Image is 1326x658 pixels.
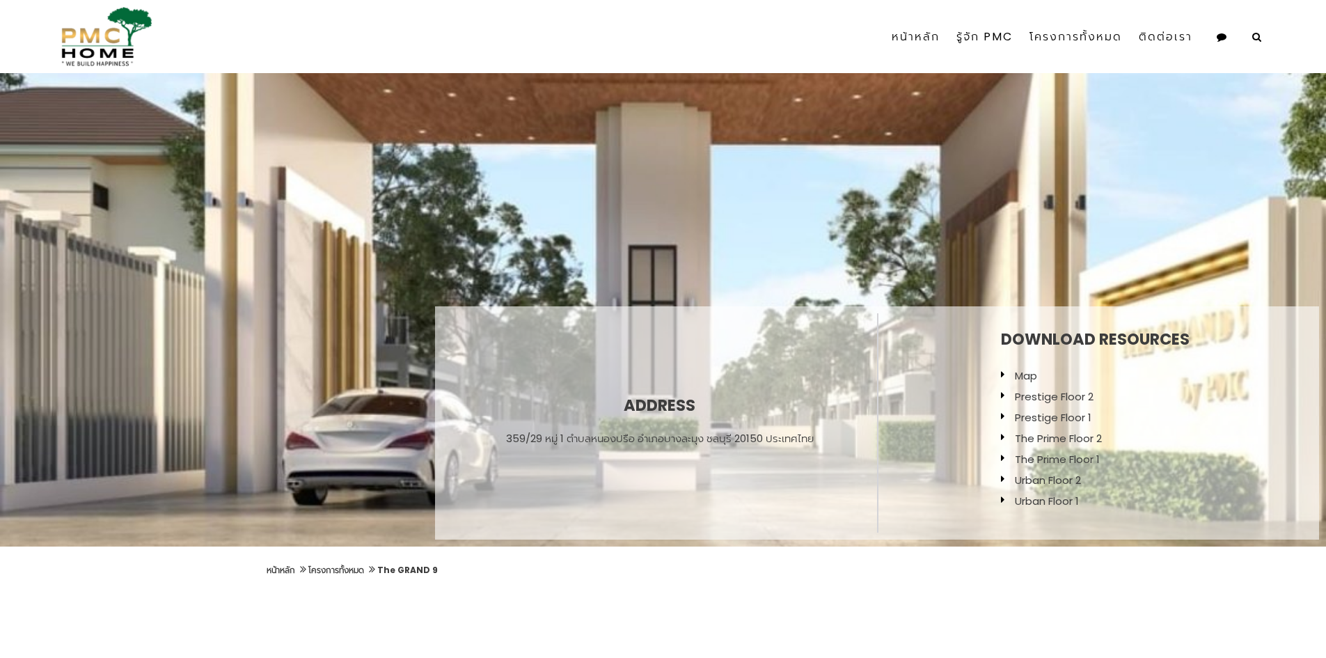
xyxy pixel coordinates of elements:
img: pmc-logo [56,7,152,66]
h2: Address [506,397,814,414]
div: 359/29 หมู่ 1 ตำบลหนองปรือ อำเภอบางละมุง ชลบุรี 20150 ประเทศไทย [506,432,814,446]
a: หน้าหลัก [267,564,295,576]
a: The GRAND 9 [377,564,438,576]
a: The Prime Floor 2 [1015,431,1102,446]
a: หน้าหลัก [883,13,948,61]
a: รู้จัก PMC [948,13,1021,61]
h3: Download resources [1001,331,1190,348]
a: Prestige Floor 1 [1015,410,1091,425]
a: Map [1015,368,1037,383]
a: โครงการทั้งหมด [308,564,364,576]
a: โครงการทั้งหมด [1021,13,1130,61]
a: Urban Floor 1 [1015,494,1079,508]
a: The Prime Floor 1 [1015,452,1100,467]
a: Urban Floor 2 [1015,473,1081,487]
a: ติดต่อเรา [1130,13,1201,61]
a: Prestige Floor 2 [1015,389,1094,404]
